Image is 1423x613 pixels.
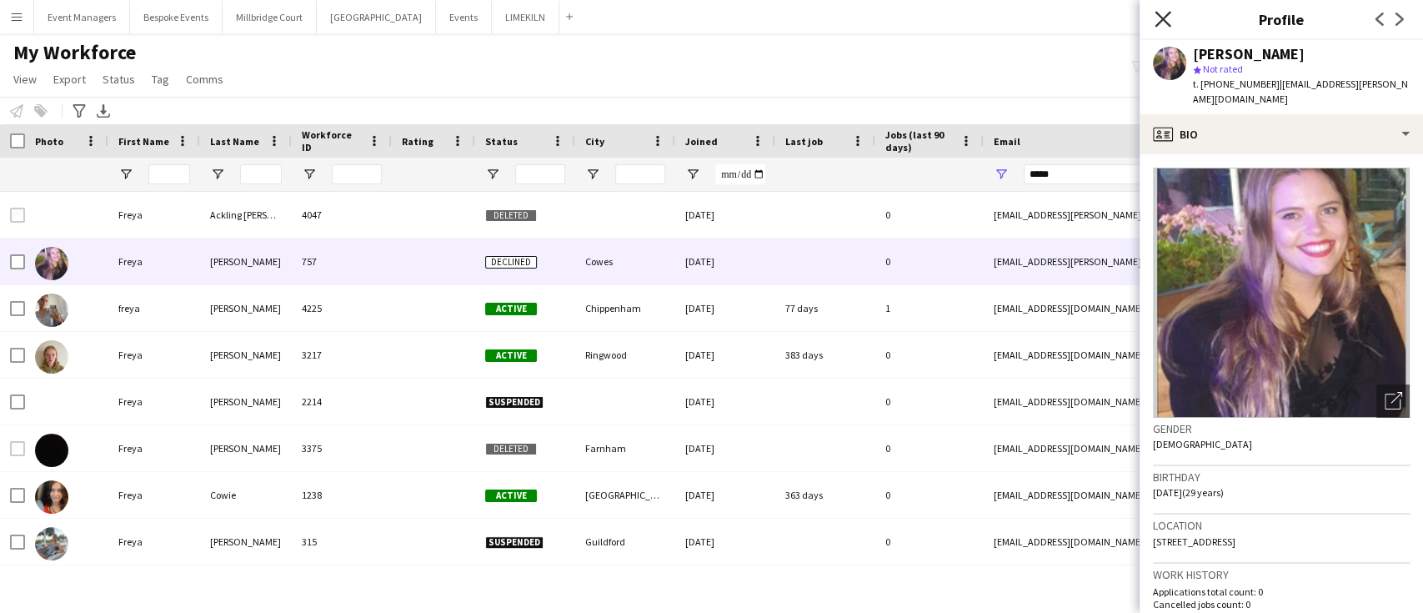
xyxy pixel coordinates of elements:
[675,472,775,518] div: [DATE]
[1153,585,1410,598] p: Applications total count: 0
[485,167,500,182] button: Open Filter Menu
[103,72,135,87] span: Status
[575,332,675,378] div: Ringwood
[984,332,1317,378] div: [EMAIL_ADDRESS][DOMAIN_NAME]
[1193,78,1280,90] span: t. [PHONE_NUMBER]
[35,480,68,514] img: Freya Cowie
[675,285,775,331] div: [DATE]
[485,135,518,148] span: Status
[984,472,1317,518] div: [EMAIL_ADDRESS][DOMAIN_NAME]
[10,441,25,456] input: Row Selection is disabled for this row (unchecked)
[775,332,875,378] div: 383 days
[492,1,559,33] button: LIMEKILN
[685,135,718,148] span: Joined
[332,164,382,184] input: Workforce ID Filter Input
[47,68,93,90] a: Export
[186,72,223,87] span: Comms
[515,164,565,184] input: Status Filter Input
[615,164,665,184] input: City Filter Input
[1153,421,1410,436] h3: Gender
[984,425,1317,471] div: [EMAIL_ADDRESS][DOMAIN_NAME]
[118,167,133,182] button: Open Filter Menu
[13,72,37,87] span: View
[292,425,392,471] div: 3375
[179,68,230,90] a: Comms
[675,565,775,611] div: [DATE]
[292,332,392,378] div: 3217
[108,425,200,471] div: Freya
[1376,384,1410,418] div: Open photos pop-in
[108,332,200,378] div: Freya
[875,425,984,471] div: 0
[1140,8,1423,30] h3: Profile
[715,164,765,184] input: Joined Filter Input
[984,192,1317,238] div: [EMAIL_ADDRESS][PERSON_NAME][DOMAIN_NAME]
[1193,47,1305,62] div: [PERSON_NAME]
[200,239,292,284] div: [PERSON_NAME]
[69,101,89,121] app-action-btn: Advanced filters
[875,519,984,565] div: 0
[1153,535,1235,548] span: [STREET_ADDRESS]
[392,565,475,611] div: 4.2
[1153,598,1410,610] p: Cancelled jobs count: 0
[145,68,176,90] a: Tag
[984,379,1317,425] div: [EMAIL_ADDRESS][DOMAIN_NAME]
[485,443,537,455] span: Deleted
[292,519,392,565] div: 315
[292,285,392,331] div: 4225
[1153,567,1410,582] h3: Work history
[317,1,436,33] button: [GEOGRAPHIC_DATA]
[875,565,984,611] div: 38
[108,285,200,331] div: freya
[1203,63,1243,75] span: Not rated
[875,472,984,518] div: 0
[210,135,259,148] span: Last Name
[984,519,1317,565] div: [EMAIL_ADDRESS][DOMAIN_NAME]
[1153,168,1410,418] img: Crew avatar or photo
[875,332,984,378] div: 0
[875,192,984,238] div: 0
[34,1,130,33] button: Event Managers
[1140,114,1423,154] div: Bio
[1153,486,1224,499] span: [DATE] (29 years)
[485,349,537,362] span: Active
[775,472,875,518] div: 363 days
[292,565,392,611] div: 2030
[675,379,775,425] div: [DATE]
[292,472,392,518] div: 1238
[575,425,675,471] div: Farnham
[575,519,675,565] div: Guildford
[35,247,68,280] img: Freya amestoy
[785,135,823,148] span: Last job
[1193,78,1408,105] span: | [EMAIL_ADDRESS][PERSON_NAME][DOMAIN_NAME]
[775,565,875,611] div: 3 days
[585,167,600,182] button: Open Filter Menu
[485,256,537,269] span: Declined
[984,565,1317,611] div: [EMAIL_ADDRESS][DOMAIN_NAME]
[1024,164,1307,184] input: Email Filter Input
[685,167,700,182] button: Open Filter Menu
[1153,518,1410,533] h3: Location
[13,40,136,65] span: My Workforce
[108,379,200,425] div: Freya
[292,379,392,425] div: 2214
[775,285,875,331] div: 77 days
[108,239,200,284] div: Freya
[675,425,775,471] div: [DATE]
[200,332,292,378] div: [PERSON_NAME]
[148,164,190,184] input: First Name Filter Input
[152,72,169,87] span: Tag
[875,379,984,425] div: 0
[96,68,142,90] a: Status
[585,135,604,148] span: City
[675,519,775,565] div: [DATE]
[675,192,775,238] div: [DATE]
[302,128,362,153] span: Workforce ID
[875,239,984,284] div: 0
[885,128,954,153] span: Jobs (last 90 days)
[575,285,675,331] div: Chippenham
[53,72,86,87] span: Export
[35,135,63,148] span: Photo
[994,135,1020,148] span: Email
[302,167,317,182] button: Open Filter Menu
